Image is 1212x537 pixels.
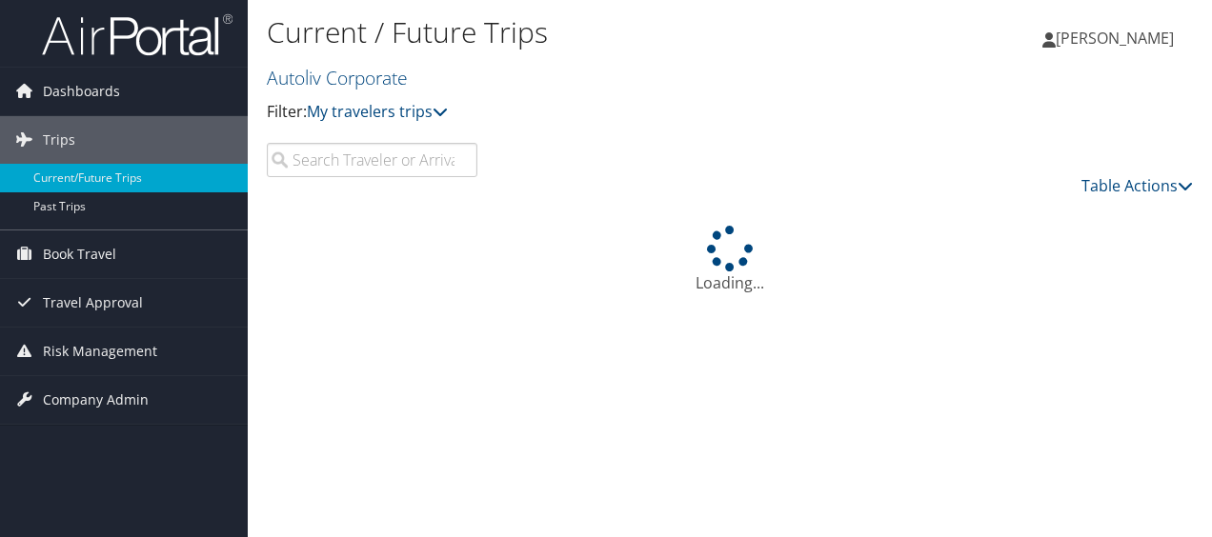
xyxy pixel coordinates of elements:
span: Travel Approval [43,279,143,327]
span: Book Travel [43,230,116,278]
span: Risk Management [43,328,157,375]
span: Trips [43,116,75,164]
img: airportal-logo.png [42,12,232,57]
span: Company Admin [43,376,149,424]
a: Autoliv Corporate [267,65,413,90]
h1: Current / Future Trips [267,12,884,52]
p: Filter: [267,100,884,125]
span: Dashboards [43,68,120,115]
span: [PERSON_NAME] [1056,28,1174,49]
a: [PERSON_NAME] [1042,10,1193,67]
a: Table Actions [1081,175,1193,196]
input: Search Traveler or Arrival City [267,143,477,177]
a: My travelers trips [307,101,448,122]
div: Loading... [267,226,1193,294]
